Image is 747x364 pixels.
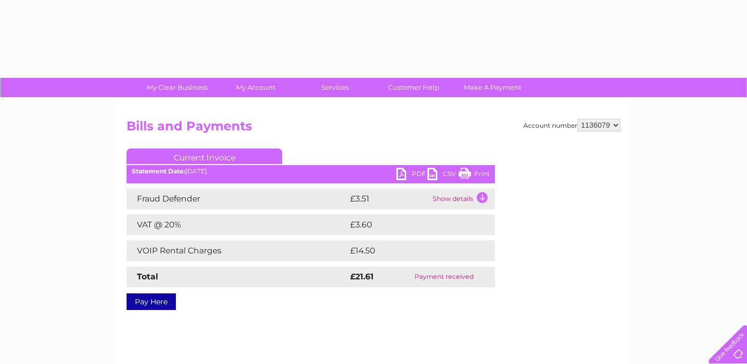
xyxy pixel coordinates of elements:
td: Payment received [393,266,495,287]
a: Print [459,168,490,183]
div: Account number [523,119,620,131]
td: £3.60 [348,214,471,235]
td: Show details [430,188,495,209]
td: Fraud Defender [127,188,348,209]
td: VAT @ 20% [127,214,348,235]
a: My Clear Business [134,78,220,97]
b: Statement Date: [132,167,185,175]
a: Customer Help [371,78,457,97]
strong: £21.61 [350,272,374,281]
td: £14.50 [348,240,473,261]
a: Make A Payment [450,78,535,97]
a: Pay Here [127,293,176,310]
a: My Account [213,78,299,97]
strong: Total [137,272,158,281]
a: CSV [427,168,459,183]
a: PDF [396,168,427,183]
a: Services [292,78,378,97]
div: [DATE] [127,168,495,175]
h2: Bills and Payments [127,119,620,139]
a: Current Invoice [127,149,282,164]
td: VOIP Rental Charges [127,240,348,261]
td: £3.51 [348,188,430,209]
